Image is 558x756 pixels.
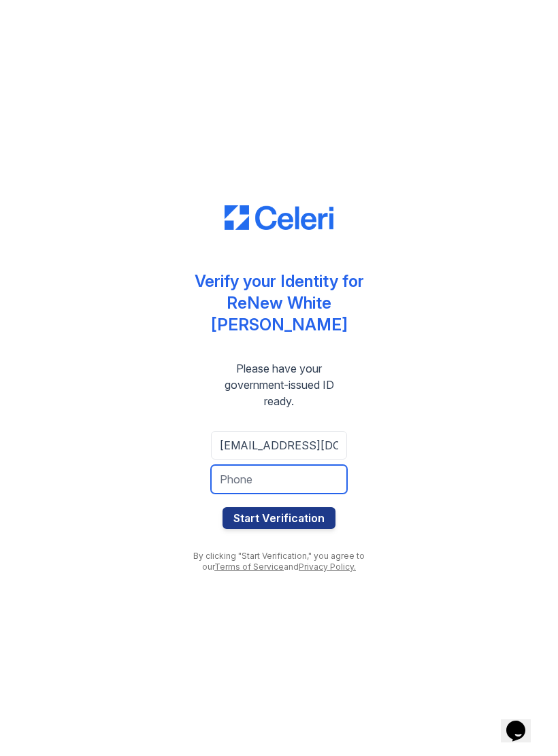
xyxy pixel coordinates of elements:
div: Verify your Identity for ReNew White [PERSON_NAME] [184,271,374,336]
button: Start Verification [223,507,335,529]
div: Please have your government-issued ID ready. [184,360,374,409]
a: Privacy Policy. [299,562,356,572]
a: Terms of Service [214,562,284,572]
input: Email [211,431,347,460]
img: CE_Logo_Blue-a8612792a0a2168367f1c8372b55b34899dd931a85d93a1a3d3e32e68fde9ad4.png [225,205,333,230]
div: By clicking "Start Verification," you agree to our and [184,551,374,572]
input: Phone [211,465,347,494]
iframe: chat widget [501,702,544,742]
